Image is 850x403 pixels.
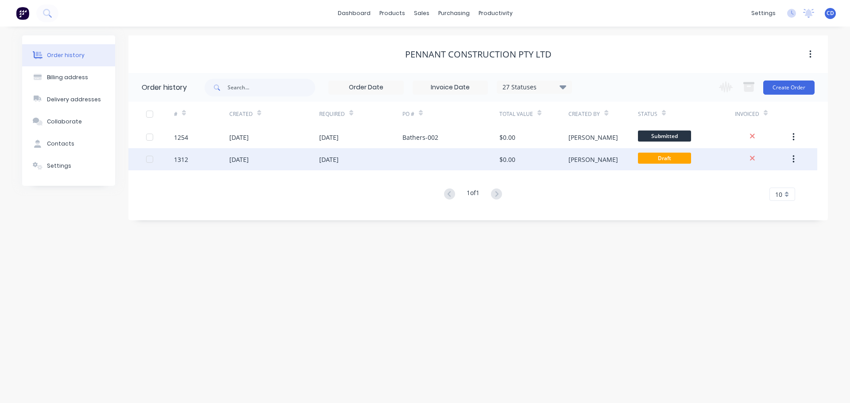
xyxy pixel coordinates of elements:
button: Settings [22,155,115,177]
div: 1254 [174,133,188,142]
div: [DATE] [319,155,339,164]
button: Order history [22,44,115,66]
button: Contacts [22,133,115,155]
div: Invoiced [735,110,759,118]
div: Collaborate [47,118,82,126]
div: [PERSON_NAME] [568,133,618,142]
div: Created [229,102,319,126]
button: Billing address [22,66,115,88]
div: Order history [142,82,187,93]
div: products [375,7,410,20]
div: Order history [47,51,85,59]
div: Required [319,110,345,118]
div: [DATE] [229,155,249,164]
div: PO # [402,110,414,118]
div: $0.00 [499,133,515,142]
div: 27 Statuses [497,82,572,92]
div: [DATE] [229,133,249,142]
span: 10 [775,190,782,199]
div: [PERSON_NAME] [568,155,618,164]
input: Search... [228,79,315,96]
a: dashboard [333,7,375,20]
div: Created [229,110,253,118]
div: Contacts [47,140,74,148]
div: Settings [47,162,71,170]
div: Billing address [47,73,88,81]
div: PO # [402,102,499,126]
img: Factory [16,7,29,20]
div: Invoiced [735,102,790,126]
div: Delivery addresses [47,96,101,104]
div: sales [410,7,434,20]
div: Required [319,102,402,126]
div: Bathers-002 [402,133,438,142]
div: 1 of 1 [467,188,479,201]
span: Submitted [638,130,691,142]
input: Invoice Date [413,81,487,94]
div: # [174,102,229,126]
div: settings [747,7,780,20]
div: 1312 [174,155,188,164]
span: CD [827,9,834,17]
div: Total Value [499,110,533,118]
div: Status [638,102,735,126]
div: Created By [568,102,637,126]
div: Pennant Construction PTY LTD [405,49,552,60]
div: Total Value [499,102,568,126]
button: Collaborate [22,111,115,133]
div: Created By [568,110,600,118]
span: Draft [638,153,691,164]
button: Create Order [763,81,815,95]
div: [DATE] [319,133,339,142]
div: purchasing [434,7,474,20]
input: Order Date [329,81,403,94]
div: Status [638,110,657,118]
button: Delivery addresses [22,88,115,111]
div: $0.00 [499,155,515,164]
div: productivity [474,7,517,20]
div: # [174,110,178,118]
